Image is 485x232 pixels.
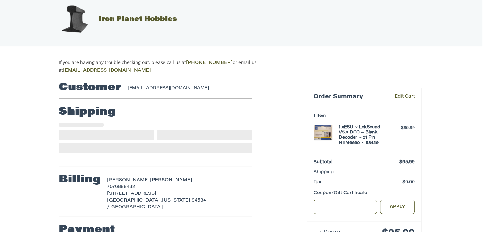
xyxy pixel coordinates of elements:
[59,59,277,74] p: If you are having any trouble checking out, please call us at or email us at
[59,106,115,118] h2: Shipping
[107,198,162,203] span: [GEOGRAPHIC_DATA],
[389,125,415,131] div: $95.99
[107,185,135,189] span: 7076888432
[411,170,415,175] span: --
[59,81,121,94] h2: Customer
[150,178,192,183] span: [PERSON_NAME]
[314,160,333,165] span: Subtotal
[58,3,90,35] img: Iron Planet Hobbies
[385,93,415,101] a: Edit Cart
[314,113,415,118] h3: 1 Item
[314,200,377,214] input: Gift Certificate or Coupon Code
[402,180,415,185] span: $0.00
[314,190,415,197] div: Coupon/Gift Certificate
[98,16,177,22] span: Iron Planet Hobbies
[107,192,156,196] span: [STREET_ADDRESS]
[107,178,150,183] span: [PERSON_NAME]
[399,160,415,165] span: $95.99
[380,200,415,214] button: Apply
[63,68,151,73] a: [EMAIL_ADDRESS][DOMAIN_NAME]
[339,125,388,146] h4: 1 x ESU ~ LokSound V5.0 DCC ~ Blank Decoder ~ 21 Pin NEM6660 ~ 58429
[186,61,233,65] a: [PHONE_NUMBER]
[52,16,177,22] a: Iron Planet Hobbies
[162,198,192,203] span: [US_STATE],
[109,205,163,210] span: [GEOGRAPHIC_DATA]
[314,180,321,185] span: Tax
[128,85,246,91] div: [EMAIL_ADDRESS][DOMAIN_NAME]
[314,93,385,101] h3: Order Summary
[59,173,101,186] h2: Billing
[314,170,334,175] span: Shipping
